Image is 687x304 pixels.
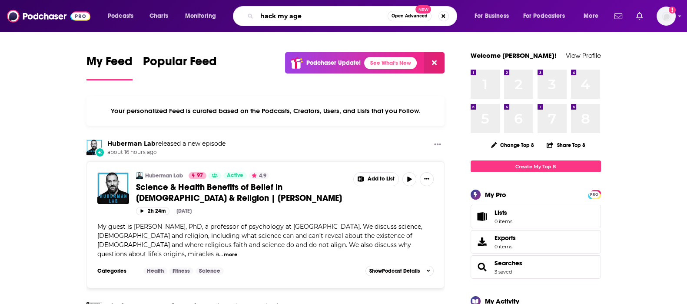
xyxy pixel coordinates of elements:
[523,10,565,22] span: For Podcasters
[388,11,431,21] button: Open AdvancedNew
[136,172,143,179] img: Huberman Lab
[566,51,601,60] a: View Profile
[584,10,598,22] span: More
[179,9,227,23] button: open menu
[471,160,601,172] a: Create My Top 8
[495,234,516,242] span: Exports
[86,140,102,155] img: Huberman Lab
[474,236,491,248] span: Exports
[577,9,609,23] button: open menu
[107,140,226,148] h3: released a new episode
[474,261,491,273] a: Searches
[144,9,173,23] a: Charts
[136,182,342,204] span: Science & Health Benefits of Belief in [DEMOGRAPHIC_DATA] & Religion | [PERSON_NAME]
[196,267,224,274] a: Science
[149,10,168,22] span: Charts
[86,54,133,80] a: My Feed
[107,140,156,147] a: Huberman Lab
[224,251,237,258] button: more
[657,7,676,26] img: User Profile
[143,54,217,74] span: Popular Feed
[495,209,512,217] span: Lists
[108,10,133,22] span: Podcasts
[143,54,217,80] a: Popular Feed
[392,14,428,18] span: Open Advanced
[471,230,601,254] a: Exports
[354,173,399,186] button: Show More Button
[546,137,585,154] button: Share Top 8
[97,267,136,274] h3: Categories
[485,190,506,199] div: My Pro
[365,266,434,276] button: ShowPodcast Details
[223,172,247,179] a: Active
[657,7,676,26] button: Show profile menu
[107,149,226,156] span: about 16 hours ago
[468,9,520,23] button: open menu
[364,57,417,69] a: See What's New
[475,10,509,22] span: For Business
[669,7,676,13] svg: Add a profile image
[495,259,522,267] a: Searches
[169,267,193,274] a: Fitness
[7,8,90,24] img: Podchaser - Follow, Share and Rate Podcasts
[471,255,601,279] span: Searches
[495,218,512,224] span: 0 items
[495,269,512,275] a: 3 saved
[471,51,557,60] a: Welcome [PERSON_NAME]!
[86,96,445,126] div: Your personalized Feed is curated based on the Podcasts, Creators, Users, and Lists that you Follow.
[97,223,422,258] span: My guest is [PERSON_NAME], PhD, a professor of psychology at [GEOGRAPHIC_DATA]. We discuss scienc...
[102,9,145,23] button: open menu
[657,7,676,26] span: Logged in as nicole.koremenos
[249,172,269,179] button: 4.9
[145,172,183,179] a: Huberman Lab
[633,9,646,23] a: Show notifications dropdown
[136,182,347,204] a: Science & Health Benefits of Belief in [DEMOGRAPHIC_DATA] & Religion | [PERSON_NAME]
[474,210,491,223] span: Lists
[589,191,600,197] a: PRO
[143,267,167,274] a: Health
[241,6,465,26] div: Search podcasts, credits, & more...
[257,9,388,23] input: Search podcasts, credits, & more...
[136,207,169,215] button: 2h 24m
[486,140,540,150] button: Change Top 8
[97,172,129,204] img: Science & Health Benefits of Belief in God & Religion | Dr. David DeSteno
[86,54,133,74] span: My Feed
[431,140,445,150] button: Show More Button
[185,10,216,22] span: Monitoring
[227,171,243,180] span: Active
[415,5,431,13] span: New
[95,147,105,157] div: New Episode
[495,209,507,217] span: Lists
[369,268,420,274] span: Show Podcast Details
[197,171,203,180] span: 97
[176,208,192,214] div: [DATE]
[589,191,600,198] span: PRO
[611,9,626,23] a: Show notifications dropdown
[219,250,223,258] span: ...
[495,244,516,250] span: 0 items
[471,205,601,228] a: Lists
[368,176,395,182] span: Add to List
[420,172,434,186] button: Show More Button
[306,59,361,67] p: Podchaser Update!
[518,9,577,23] button: open menu
[189,172,206,179] a: 97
